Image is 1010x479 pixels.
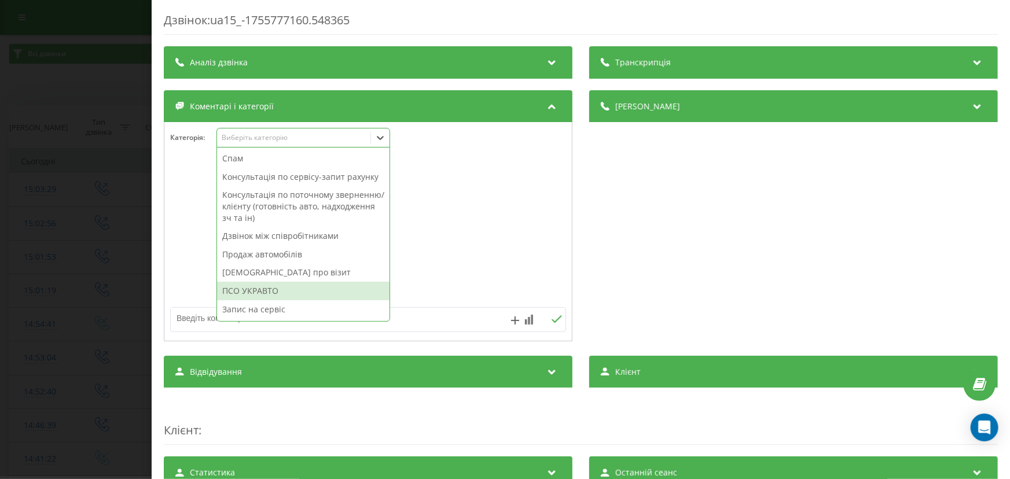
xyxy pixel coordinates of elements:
div: Консультація по поточному зверненню/клієнту (готовність авто, надходження зч та ін) [217,186,390,227]
span: Аналіз дзвінка [190,57,248,68]
span: Клієнт [615,366,641,378]
span: Транскрипція [615,57,671,68]
h4: Категорія : [170,134,216,142]
div: : [164,399,998,445]
div: Дзвінок між співробітниками [217,227,390,245]
div: Виберіть категорію [221,133,366,142]
span: [PERSON_NAME] [615,101,680,112]
span: Статистика [190,467,235,478]
div: Консультація по сервісу-запит рахунку [217,168,390,186]
div: ПСО УКРАВТО [217,282,390,300]
span: Клієнт [164,422,199,438]
div: [DEMOGRAPHIC_DATA] про візит [217,263,390,282]
div: Запис на сервіс [217,300,390,319]
div: Придбання запасних частин [217,318,390,337]
span: Відвідування [190,366,242,378]
div: Продаж автомобілів [217,245,390,264]
span: Коментарі і категорії [190,101,274,112]
div: Open Intercom Messenger [971,414,998,441]
span: Останній сеанс [615,467,677,478]
div: Спам [217,149,390,168]
div: Дзвінок : ua15_-1755777160.548365 [164,12,998,35]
